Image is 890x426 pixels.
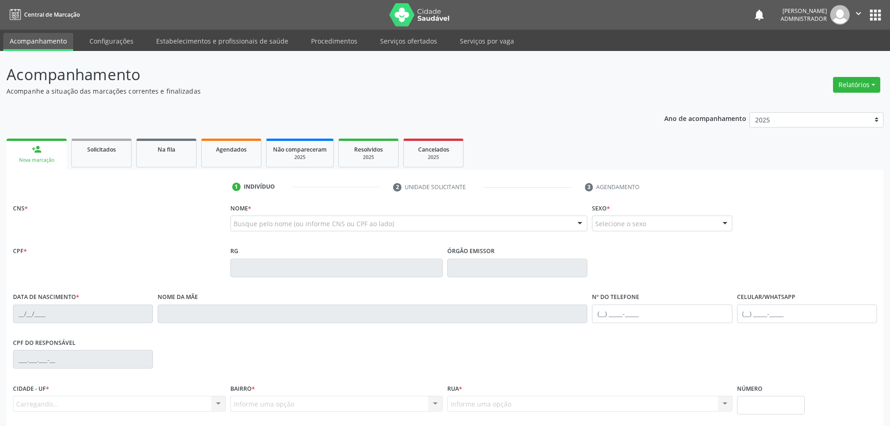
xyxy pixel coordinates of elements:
label: Celular/WhatsApp [737,290,795,305]
label: Cidade - UF [13,381,49,396]
input: ___.___.___-__ [13,350,153,369]
span: Central de Marcação [24,11,80,19]
div: 2025 [273,154,327,161]
input: __/__/____ [13,305,153,323]
span: Na fila [158,146,175,153]
div: 2025 [345,154,392,161]
span: Cancelados [418,146,449,153]
label: Nome da mãe [158,290,198,305]
span: Agendados [216,146,247,153]
span: Não compareceram [273,146,327,153]
input: (__) _____-_____ [737,305,877,323]
span: Solicitados [87,146,116,153]
label: CNS [13,201,28,216]
span: Resolvidos [354,146,383,153]
p: Ano de acompanhamento [664,112,746,124]
div: person_add [32,144,42,154]
label: Nome [230,201,251,216]
label: Nº do Telefone [592,290,639,305]
label: Rua [447,381,462,396]
p: Acompanhamento [6,63,620,86]
a: Serviços ofertados [374,33,444,49]
label: Número [737,381,763,396]
a: Central de Marcação [6,7,80,22]
button: Relatórios [833,77,880,93]
label: CPF do responsável [13,336,76,350]
button:  [850,5,867,25]
img: img [830,5,850,25]
i:  [853,8,864,19]
label: Data de nascimento [13,290,79,305]
a: Serviços por vaga [453,33,521,49]
span: Selecione o sexo [595,219,646,229]
a: Estabelecimentos e profissionais de saúde [150,33,295,49]
a: Procedimentos [305,33,364,49]
button: apps [867,7,884,23]
a: Configurações [83,33,140,49]
label: Bairro [230,381,255,396]
button: notifications [753,8,766,21]
p: Acompanhe a situação das marcações correntes e finalizadas [6,86,620,96]
div: 1 [232,183,241,191]
a: Acompanhamento [3,33,73,51]
label: Sexo [592,201,610,216]
label: RG [230,244,238,259]
div: Indivíduo [244,183,275,191]
input: (__) _____-_____ [592,305,732,323]
span: Administrador [781,15,827,23]
div: [PERSON_NAME] [781,7,827,15]
label: CPF [13,244,27,259]
div: 2025 [410,154,457,161]
div: Nova marcação [13,157,60,164]
span: Busque pelo nome (ou informe CNS ou CPF ao lado) [234,219,394,229]
label: Órgão emissor [447,244,495,259]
